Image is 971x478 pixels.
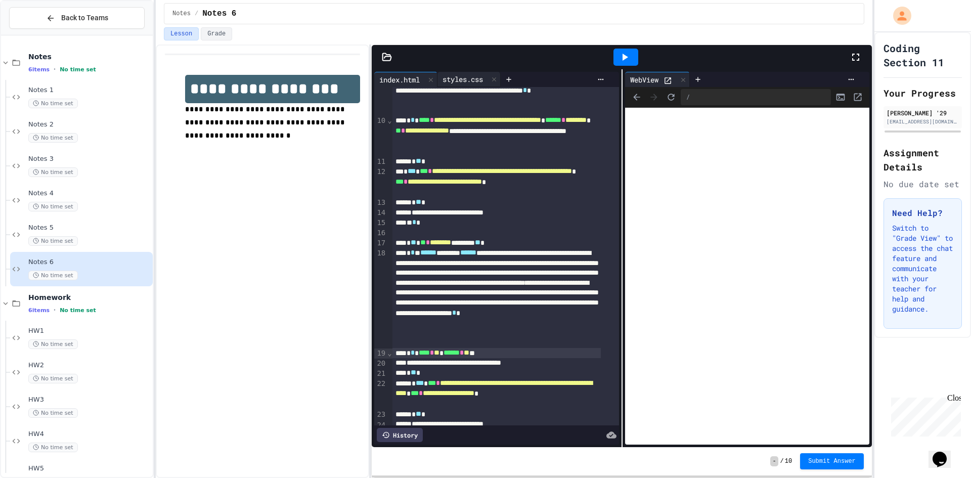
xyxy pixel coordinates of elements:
div: index.html [374,74,425,85]
span: 6 items [28,307,50,314]
div: index.html [374,72,437,87]
div: WebView [625,74,664,85]
span: - [770,456,778,466]
span: Fold line [387,116,392,124]
div: WebView [625,72,690,87]
span: / [195,10,198,18]
div: 11 [374,157,387,167]
span: Notes 6 [202,8,236,20]
div: 22 [374,379,387,410]
span: 6 items [28,66,50,73]
span: HW2 [28,361,151,370]
span: Notes [28,52,151,61]
span: No time set [28,99,78,108]
span: Notes 5 [28,224,151,232]
iframe: chat widget [887,394,961,437]
div: History [377,428,423,442]
button: Submit Answer [800,453,864,469]
div: [PERSON_NAME] '29 [887,108,959,117]
span: Notes 3 [28,155,151,163]
button: Lesson [164,27,199,40]
span: Notes 4 [28,189,151,198]
span: No time set [28,133,78,143]
div: / [681,89,831,105]
span: No time set [28,271,78,280]
span: HW3 [28,396,151,404]
span: No time set [28,167,78,177]
div: [EMAIL_ADDRESS][DOMAIN_NAME] [887,118,959,125]
div: 21 [374,369,387,379]
button: Open in new tab [850,90,865,105]
span: Back [629,90,644,105]
div: 15 [374,218,387,228]
span: No time set [28,339,78,349]
span: Notes 1 [28,86,151,95]
span: HW1 [28,327,151,335]
div: 17 [374,238,387,248]
span: No time set [28,236,78,246]
span: Fold line [387,349,392,357]
iframe: Web Preview [625,108,869,445]
div: No due date set [884,178,962,190]
span: HW4 [28,430,151,439]
div: 20 [374,359,387,369]
h2: Your Progress [884,86,962,100]
button: Back to Teams [9,7,145,29]
button: Refresh [664,90,679,105]
button: Console [833,90,848,105]
div: 13 [374,198,387,208]
span: No time set [28,408,78,418]
div: styles.css [437,74,488,84]
iframe: chat widget [929,438,961,468]
span: No time set [60,66,96,73]
span: Homework [28,293,151,302]
span: Notes 6 [28,258,151,267]
div: 23 [374,410,387,420]
div: 16 [374,228,387,238]
div: Chat with us now!Close [4,4,70,64]
span: HW5 [28,464,151,473]
h1: Coding Section 11 [884,41,962,69]
span: No time set [28,374,78,383]
span: Back to Teams [61,13,108,23]
span: Submit Answer [808,457,856,465]
div: 18 [374,248,387,348]
span: No time set [28,443,78,452]
button: Grade [201,27,232,40]
span: 10 [785,457,792,465]
h3: Need Help? [892,207,953,219]
span: No time set [60,307,96,314]
span: Notes 2 [28,120,151,129]
div: 24 [374,420,387,430]
p: Switch to "Grade View" to access the chat feature and communicate with your teacher for help and ... [892,223,953,314]
div: 19 [374,349,387,359]
span: / [780,457,784,465]
h2: Assignment Details [884,146,962,174]
div: styles.css [437,72,501,87]
span: Forward [646,90,661,105]
div: 14 [374,208,387,218]
span: • [54,65,56,73]
span: No time set [28,202,78,211]
span: • [54,306,56,314]
span: Notes [172,10,191,18]
div: My Account [882,4,914,27]
div: 10 [374,116,387,157]
div: 12 [374,167,387,198]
